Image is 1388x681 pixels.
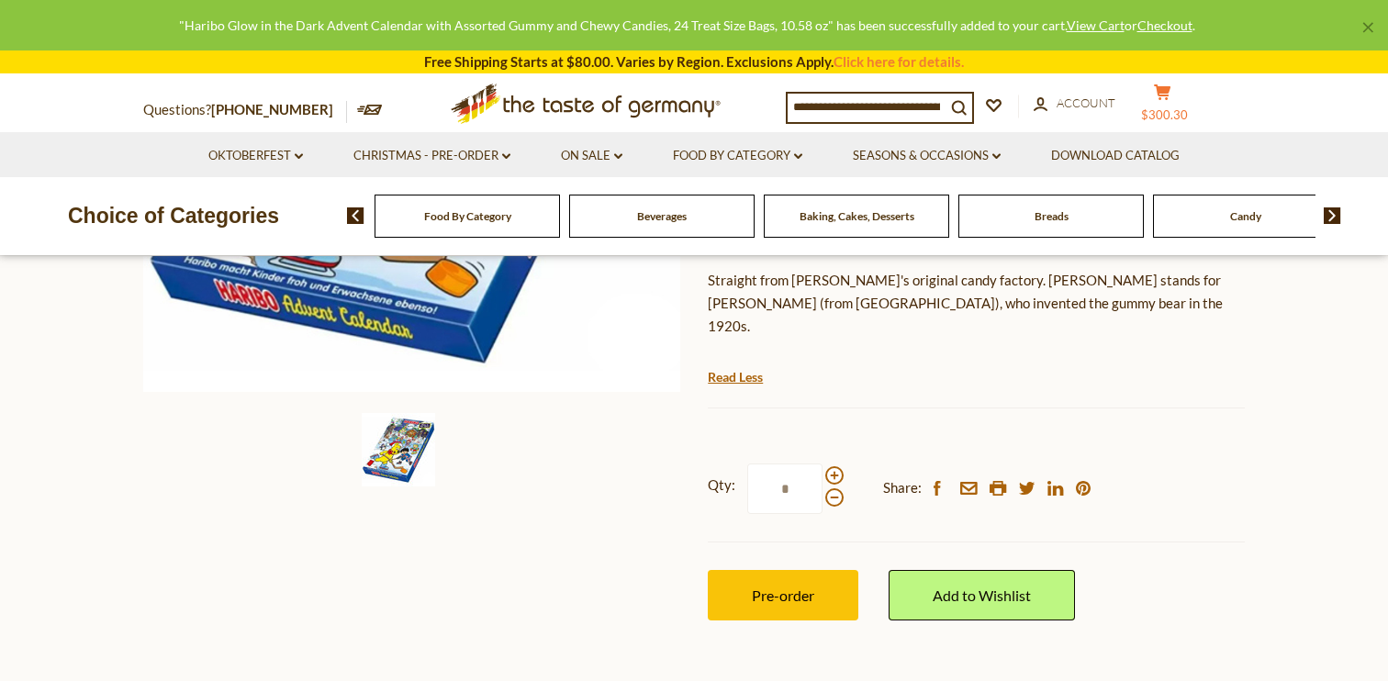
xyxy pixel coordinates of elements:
a: Checkout [1137,17,1192,33]
a: Baking, Cakes, Desserts [800,209,914,223]
a: Seasons & Occasions [853,146,1001,166]
span: Share: [883,476,922,499]
p: Straight from [PERSON_NAME]'s original candy factory. [PERSON_NAME] stands for [PERSON_NAME] (fro... [708,269,1245,338]
a: View Cart [1067,17,1125,33]
a: On Sale [561,146,622,166]
span: $300.30 [1141,107,1188,122]
a: Account [1034,94,1115,114]
a: × [1362,22,1373,33]
a: Food By Category [673,146,802,166]
img: next arrow [1324,207,1341,224]
a: Click here for details. [834,53,964,70]
a: [PHONE_NUMBER] [211,101,333,117]
img: Haribo Glow in the Dark Advent Calendar with Assorted Gummy and Chewy Candies, 24 Treat Size Bags... [362,413,435,486]
span: Pre-order [752,586,814,604]
a: Beverages [637,209,687,223]
button: Pre-order [708,570,858,620]
a: Read Less [708,368,763,386]
a: Food By Category [424,209,511,223]
a: Candy [1230,209,1261,223]
strong: Qty: [708,474,735,497]
div: "Haribo Glow in the Dark Advent Calendar with Assorted Gummy and Chewy Candies, 24 Treat Size Bag... [15,15,1359,36]
input: Qty: [747,463,823,514]
button: $300.30 [1135,84,1190,129]
a: Download Catalog [1051,146,1180,166]
a: Breads [1035,209,1069,223]
a: Christmas - PRE-ORDER [353,146,510,166]
span: Account [1057,95,1115,110]
a: Oktoberfest [208,146,303,166]
p: Questions? [143,98,347,122]
img: previous arrow [347,207,364,224]
a: Add to Wishlist [889,570,1075,620]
